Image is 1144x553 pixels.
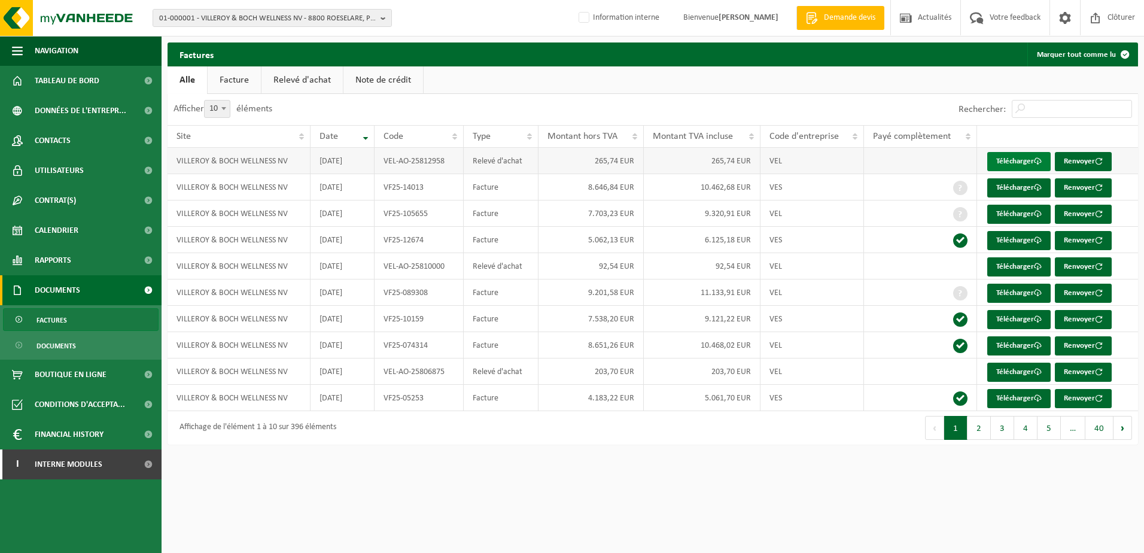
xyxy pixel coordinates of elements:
td: VF25-105655 [375,200,464,227]
div: Affichage de l'élément 1 à 10 sur 396 éléments [174,417,336,439]
td: VES [760,306,865,332]
td: 10.468,02 EUR [644,332,760,358]
span: Rapports [35,245,71,275]
strong: [PERSON_NAME] [719,13,778,22]
span: Code d'entreprise [769,132,839,141]
button: 3 [991,416,1014,440]
td: 92,54 EUR [644,253,760,279]
button: 5 [1037,416,1061,440]
span: Documents [35,275,80,305]
button: Next [1113,416,1132,440]
button: 1 [944,416,967,440]
td: VES [760,227,865,253]
td: Relevé d'achat [464,148,539,174]
td: Facture [464,332,539,358]
td: 7.538,20 EUR [538,306,644,332]
button: Renvoyer [1055,284,1112,303]
td: VILLEROY & BOCH WELLNESS NV [168,385,311,411]
td: VILLEROY & BOCH WELLNESS NV [168,358,311,385]
span: Contrat(s) [35,186,76,215]
td: VEL [760,148,865,174]
td: [DATE] [311,332,375,358]
td: VILLEROY & BOCH WELLNESS NV [168,253,311,279]
td: 10.462,68 EUR [644,174,760,200]
td: 5.061,70 EUR [644,385,760,411]
td: Facture [464,174,539,200]
td: VILLEROY & BOCH WELLNESS NV [168,279,311,306]
a: Demande devis [796,6,884,30]
td: 8.651,26 EUR [538,332,644,358]
td: 203,70 EUR [538,358,644,385]
td: VF25-089308 [375,279,464,306]
td: 9.201,58 EUR [538,279,644,306]
span: Interne modules [35,449,102,479]
span: Données de l'entrepr... [35,96,126,126]
span: Tableau de bord [35,66,99,96]
td: VF25-074314 [375,332,464,358]
span: 01-000001 - VILLEROY & BOCH WELLNESS NV - 8800 ROESELARE, POPULIERSTRAAT 1 [159,10,376,28]
td: VILLEROY & BOCH WELLNESS NV [168,332,311,358]
button: Previous [925,416,944,440]
span: Date [320,132,338,141]
span: Boutique en ligne [35,360,107,390]
span: 10 [204,100,230,118]
a: Télécharger [987,389,1051,408]
td: [DATE] [311,306,375,332]
a: Télécharger [987,284,1051,303]
td: 4.183,22 EUR [538,385,644,411]
span: Conditions d'accepta... [35,390,125,420]
span: Site [177,132,191,141]
a: Télécharger [987,205,1051,224]
td: VF25-12674 [375,227,464,253]
a: Documents [3,334,159,357]
a: Télécharger [987,363,1051,382]
h2: Factures [168,42,226,66]
td: Facture [464,200,539,227]
a: Télécharger [987,152,1051,171]
td: VILLEROY & BOCH WELLNESS NV [168,174,311,200]
td: VILLEROY & BOCH WELLNESS NV [168,306,311,332]
td: VES [760,174,865,200]
td: 9.121,22 EUR [644,306,760,332]
td: 11.133,91 EUR [644,279,760,306]
button: Renvoyer [1055,336,1112,355]
td: 6.125,18 EUR [644,227,760,253]
span: … [1061,416,1085,440]
span: Utilisateurs [35,156,84,186]
span: Contacts [35,126,71,156]
td: VILLEROY & BOCH WELLNESS NV [168,227,311,253]
span: Payé complètement [873,132,951,141]
td: 203,70 EUR [644,358,760,385]
td: [DATE] [311,174,375,200]
td: 265,74 EUR [644,148,760,174]
button: Renvoyer [1055,310,1112,329]
span: 10 [205,101,230,117]
td: VEL [760,332,865,358]
td: 265,74 EUR [538,148,644,174]
span: Demande devis [821,12,878,24]
button: Renvoyer [1055,231,1112,250]
td: [DATE] [311,200,375,227]
td: 5.062,13 EUR [538,227,644,253]
td: [DATE] [311,358,375,385]
td: VEL-AO-25806875 [375,358,464,385]
td: VILLEROY & BOCH WELLNESS NV [168,200,311,227]
td: VEL-AO-25810000 [375,253,464,279]
td: VEL [760,358,865,385]
td: VEL [760,253,865,279]
span: Montant hors TVA [547,132,617,141]
a: Note de crédit [343,66,423,94]
span: Type [473,132,491,141]
a: Télécharger [987,310,1051,329]
a: Facture [208,66,261,94]
label: Afficher éléments [174,104,272,114]
a: Factures [3,308,159,331]
button: Renvoyer [1055,363,1112,382]
td: [DATE] [311,148,375,174]
td: Facture [464,306,539,332]
a: Télécharger [987,336,1051,355]
span: Financial History [35,420,104,449]
span: Documents [36,335,76,357]
td: Relevé d'achat [464,358,539,385]
td: Facture [464,227,539,253]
